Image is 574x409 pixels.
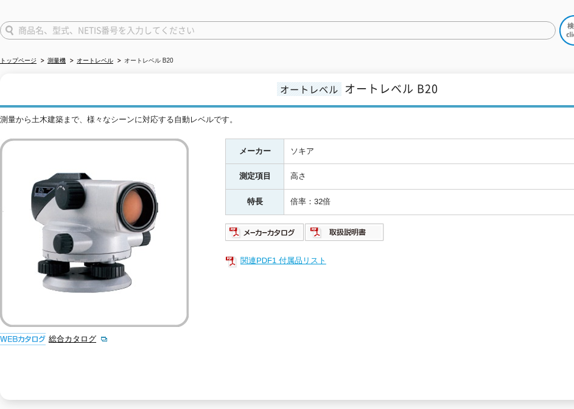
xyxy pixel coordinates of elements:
a: 取扱説明書 [305,230,385,239]
img: 取扱説明書 [305,222,385,242]
span: オートレベル [277,82,341,96]
a: 測量機 [47,57,66,64]
a: オートレベル [77,57,113,64]
li: オートレベル B20 [115,55,173,67]
span: オートレベル B20 [345,80,438,97]
th: 特長 [226,190,284,215]
img: メーカーカタログ [225,222,305,242]
a: メーカーカタログ [225,230,305,239]
th: メーカー [226,139,284,164]
a: 総合カタログ [49,334,108,343]
th: 測定項目 [226,164,284,190]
